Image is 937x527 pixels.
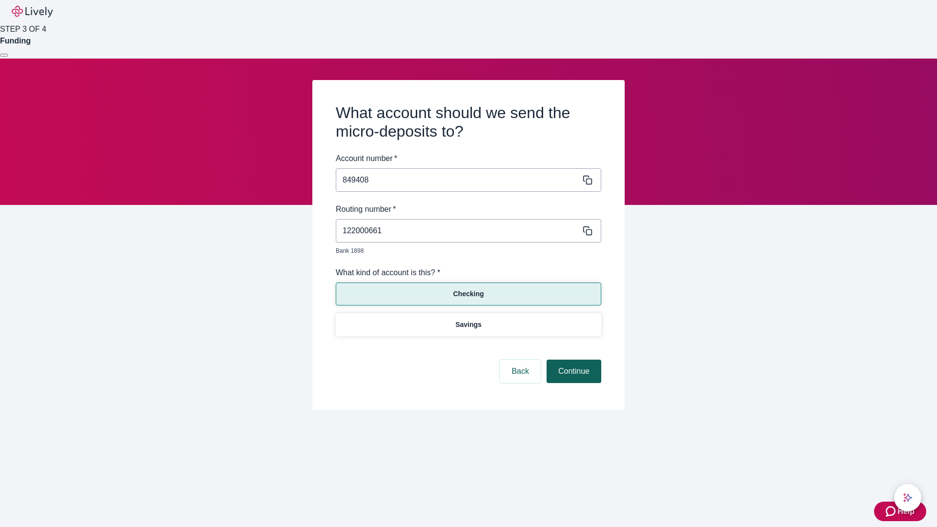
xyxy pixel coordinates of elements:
[583,175,592,185] svg: Copy to clipboard
[336,153,397,164] label: Account number
[336,203,396,215] label: Routing number
[583,226,592,236] svg: Copy to clipboard
[897,506,915,517] span: Help
[455,320,482,330] p: Savings
[336,313,601,336] button: Savings
[336,246,594,255] p: Bank 1898
[581,224,594,238] button: Copy message content to clipboard
[903,493,913,503] svg: Lively AI Assistant
[336,267,440,279] label: What kind of account is this? *
[581,173,594,187] button: Copy message content to clipboard
[336,283,601,305] button: Checking
[874,502,926,521] button: Zendesk support iconHelp
[547,360,601,383] button: Continue
[500,360,541,383] button: Back
[453,289,484,299] p: Checking
[894,484,921,511] button: chat
[886,506,897,517] svg: Zendesk support icon
[336,103,601,141] h2: What account should we send the micro-deposits to?
[12,6,53,18] img: Lively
